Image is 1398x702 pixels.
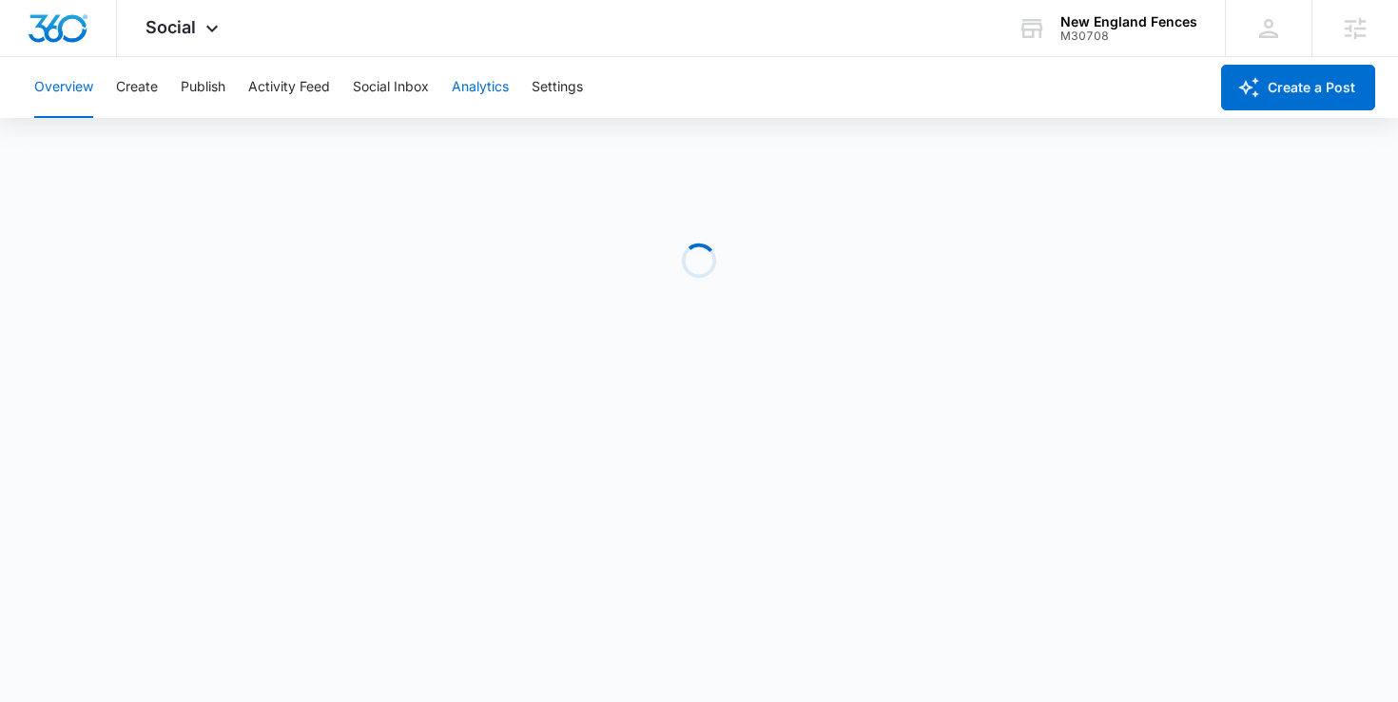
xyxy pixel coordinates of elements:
div: account name [1060,14,1197,29]
button: Overview [34,57,93,118]
button: Create a Post [1221,65,1375,110]
div: account id [1060,29,1197,43]
button: Publish [181,57,225,118]
button: Create [116,57,158,118]
button: Analytics [452,57,509,118]
button: Social Inbox [353,57,429,118]
button: Activity Feed [248,57,330,118]
span: Social [146,17,196,37]
button: Settings [532,57,583,118]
